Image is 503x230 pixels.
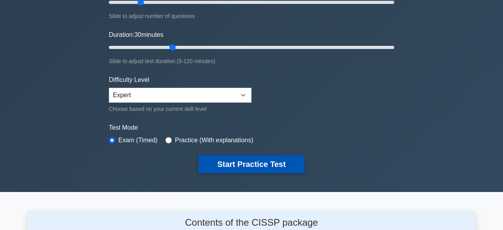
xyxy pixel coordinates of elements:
[175,136,253,145] label: Practice (With explanations)
[134,31,141,38] span: 30
[109,11,394,21] div: Slide to adjust number of questions
[109,75,149,85] label: Difficulty Level
[109,30,163,40] label: Duration: minutes
[93,217,410,228] h4: Contents of the CISSP package
[109,123,394,132] label: Test Mode
[109,56,394,66] div: Slide to adjust test duration (5-120 minutes)
[198,155,305,173] button: Start Practice Test
[109,104,251,114] div: Choose based on your current skill level
[118,136,158,145] label: Exam (Timed)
